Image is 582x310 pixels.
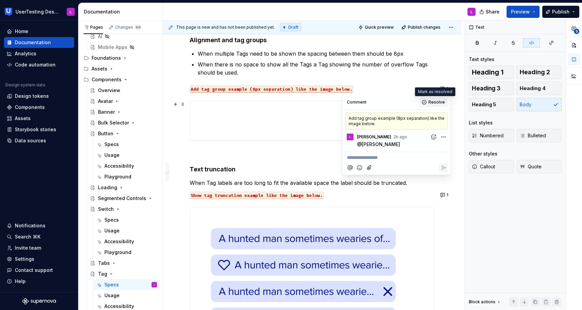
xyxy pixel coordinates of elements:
div: Analytics [15,50,36,57]
a: Bulk Selector [87,117,160,128]
a: Settings [4,254,74,264]
button: Add emoji [355,163,364,172]
div: Usage [104,152,120,159]
span: [PERSON_NAME] [362,141,400,147]
button: Heading 5 [469,98,514,111]
div: Composer editor [346,152,448,161]
a: Banner [87,107,160,117]
button: Contact support [4,265,74,276]
button: Notifications [4,220,74,231]
span: Heading 5 [472,101,496,108]
div: Documentation [84,8,160,15]
div: Add tag group example (8px separation) like the image below. [346,113,448,130]
span: This page is new and has not been published yet. [176,25,275,30]
a: Storybook stories [4,124,74,135]
a: Specs [94,215,160,225]
span: 1 [447,192,448,198]
span: Share [486,8,499,15]
div: Segmented Controls [98,195,146,202]
a: Tag [87,269,160,279]
span: Heading 3 [472,85,500,92]
button: Preview [507,6,540,18]
div: Overview [98,87,120,94]
div: Contact support [15,267,53,274]
span: [PERSON_NAME] [357,134,391,140]
div: Components [15,104,45,111]
div: Tabs [98,260,110,266]
div: Design tokens [15,93,49,100]
div: Changes [115,25,142,30]
span: Resolve [428,100,445,105]
div: Assets [92,65,107,72]
div: Avatar [98,98,113,105]
p: When multiple Tags need to be shown the spacing between them should be 8px [198,50,434,58]
a: Switch [87,204,160,215]
span: @ [357,141,400,147]
button: Share [476,6,504,18]
button: Publish changes [399,23,444,32]
button: UserTesting Design SystemL [1,4,77,19]
div: Storybook stories [15,126,56,133]
div: Tag [98,271,107,277]
p: When there is no space to show all the Tags a Tag showing the number of overflow Tags should be u... [198,60,434,77]
div: Search ⌘K [15,233,40,240]
a: Home [4,26,74,37]
div: Usage [104,292,120,299]
a: Button [87,128,160,139]
a: Accessibility [94,236,160,247]
a: Usage [94,150,160,161]
span: Draft [288,25,298,30]
strong: Text truncation [190,166,235,173]
a: Components [4,102,74,113]
button: Reply [439,163,448,172]
a: Usage [94,290,160,301]
button: Heading 3 [469,82,514,95]
a: Specs [94,139,160,150]
button: Resolve [420,97,448,107]
div: L [154,281,155,288]
span: Bulleted [520,132,546,139]
div: Foundations [81,53,160,63]
a: Data sources [4,135,74,146]
div: Text styles [469,56,494,63]
div: Bulk Selector [98,119,129,126]
div: Data sources [15,137,46,144]
div: Loading [98,184,117,191]
div: Assets [81,63,160,74]
div: Design system data [5,82,45,88]
button: Heading 2 [517,65,562,79]
div: Accessibility [104,303,134,310]
div: Settings [15,256,34,262]
a: Tabs [87,258,160,269]
div: Documentation [15,39,51,46]
span: Heading 4 [520,85,546,92]
div: Specs [104,281,119,288]
span: 1 [447,86,448,91]
a: Segmented Controls [87,193,160,204]
a: Mobile Apps [87,42,160,53]
div: Block actions [469,297,502,307]
div: Accessibility [104,238,134,245]
span: Quick preview [365,25,394,30]
div: Invite team [15,245,41,251]
div: Playground [104,173,131,180]
a: Code automation [4,59,74,70]
div: Mark as resolved [415,87,455,96]
div: Help [15,278,26,285]
span: Show tag truncation example like the image below. [191,193,323,199]
a: Design tokens [4,91,74,102]
a: Playground [94,171,160,182]
span: Publish changes [408,25,441,30]
button: 1 [438,84,451,93]
div: Components [92,76,122,83]
span: 5 [574,29,579,34]
a: AI [87,31,160,42]
div: Notifications [15,222,45,229]
a: Invite team [4,243,74,253]
button: Attach files [365,163,374,172]
button: Heading 1 [469,65,514,79]
div: Usage [104,227,120,234]
div: Components [81,74,160,85]
p: When Tag labels are too long to fit the available space the label should be truncated. [190,179,434,187]
a: Overview [87,85,160,96]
